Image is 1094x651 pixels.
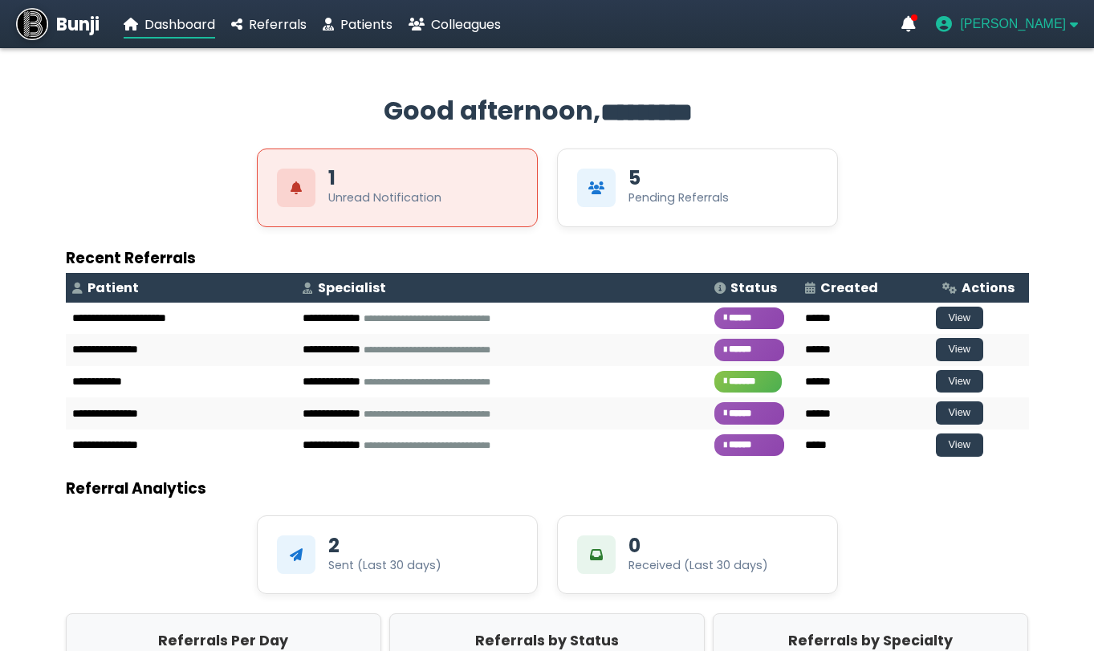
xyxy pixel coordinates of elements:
[628,557,768,574] div: Received (Last 30 days)
[296,273,708,303] th: Specialist
[628,169,641,188] div: 5
[66,477,1029,500] h3: Referral Analytics
[936,16,1078,32] button: User menu
[16,8,100,40] a: Bunji
[901,16,916,32] a: Notifications
[936,370,984,393] button: View
[799,273,936,303] th: Created
[718,630,1023,651] h2: Referrals by Specialty
[936,401,984,425] button: View
[936,307,984,330] button: View
[66,246,1029,270] h3: Recent Referrals
[231,14,307,35] a: Referrals
[328,557,441,574] div: Sent (Last 30 days)
[409,14,501,35] a: Colleagues
[628,189,729,206] div: Pending Referrals
[124,14,215,35] a: Dashboard
[960,17,1066,31] span: [PERSON_NAME]
[66,273,297,303] th: Patient
[328,169,336,188] div: 1
[328,536,340,555] div: 2
[431,15,501,34] span: Colleagues
[708,273,799,303] th: Status
[557,149,838,227] div: View Pending Referrals
[628,536,641,555] div: 0
[323,14,392,35] a: Patients
[340,15,392,34] span: Patients
[557,515,838,594] div: 0Received (Last 30 days)
[249,15,307,34] span: Referrals
[936,433,984,457] button: View
[257,515,538,594] div: 2Sent (Last 30 days)
[257,149,538,227] div: View Unread Notifications
[144,15,215,34] span: Dashboard
[936,273,1029,303] th: Actions
[936,338,984,361] button: View
[16,8,48,40] img: Bunji Dental Referral Management
[56,11,100,38] span: Bunji
[66,92,1029,132] h2: Good afternoon,
[71,630,376,651] h2: Referrals Per Day
[394,630,700,651] h2: Referrals by Status
[328,189,441,206] div: Unread Notification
